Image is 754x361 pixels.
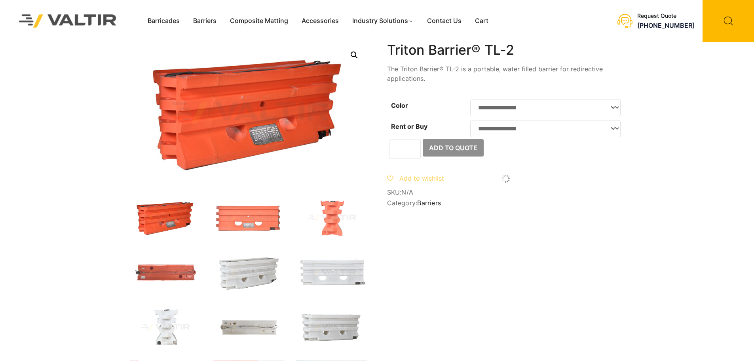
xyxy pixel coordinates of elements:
[417,199,441,207] a: Barriers
[468,15,495,27] a: Cart
[213,251,284,294] img: Triton_Nat_3Q.jpg
[213,306,284,349] img: Triton_Nat_Top.jpg
[223,15,295,27] a: Composite Matting
[9,4,127,38] img: Valtir Rentals
[420,15,468,27] a: Contact Us
[213,197,284,239] img: Triton_Org_Front.jpg
[186,15,223,27] a: Barriers
[130,42,367,185] img: Triton_Org_3Q
[389,139,421,159] input: Product quantity
[423,139,484,157] button: Add to Quote
[130,197,201,239] img: Triton_Org_3Q.jpg
[387,189,625,196] span: SKU:
[295,15,346,27] a: Accessories
[296,197,367,239] img: Triton_Org_End.jpg
[296,306,367,349] img: Triton_Nat_x1.jpg
[401,188,413,196] span: N/A
[296,251,367,294] img: Triton_Nat_Front.jpg
[391,122,427,130] label: Rent or Buy
[387,42,625,58] h1: Triton Barrier® TL-2
[387,199,625,207] span: Category:
[346,15,420,27] a: Industry Solutions
[637,13,695,19] div: Request Quote
[387,64,625,83] p: The Triton Barrier® TL-2 is a portable, water filled barrier for redirective applications.
[141,15,186,27] a: Barricades
[391,101,408,109] label: Color
[637,21,695,29] a: [PHONE_NUMBER]
[130,306,201,349] img: Triton_Nat_Side.jpg
[130,251,201,294] img: Triton_Org_Top.jpg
